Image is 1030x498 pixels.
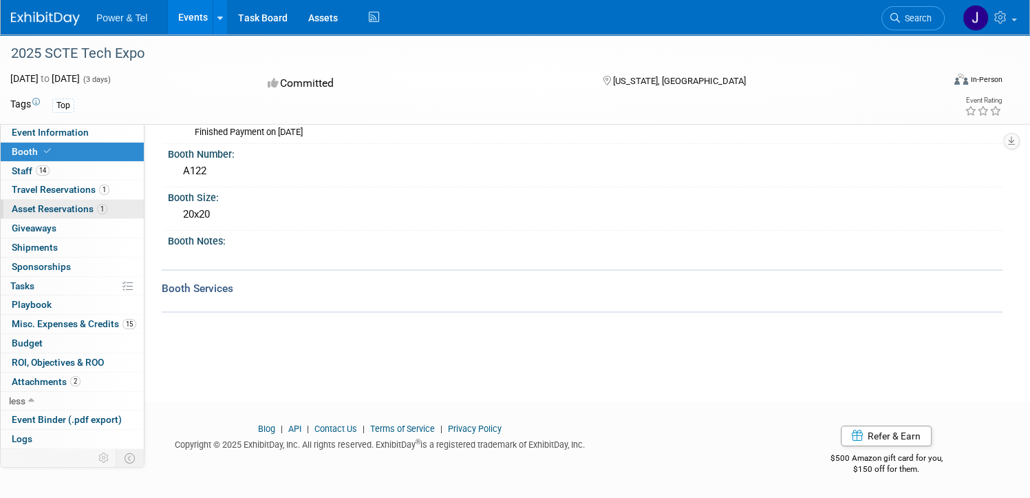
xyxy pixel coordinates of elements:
[963,5,989,31] img: Jesse Clark
[39,73,52,84] span: to
[195,127,992,138] div: Finished Payment on [DATE]
[448,424,502,434] a: Privacy Policy
[96,12,147,23] span: Power & Tel
[1,219,144,238] a: Giveaways
[258,424,275,434] a: Blog
[82,75,111,84] span: (3 days)
[1,277,144,295] a: Tasks
[264,72,581,96] div: Committed
[12,433,32,444] span: Logs
[12,357,104,368] span: ROI, Objectives & ROO
[613,76,746,86] span: [US_STATE], [GEOGRAPHIC_DATA]
[116,449,144,467] td: Toggle Event Tabs
[954,74,968,85] img: Format-Inperson.png
[162,281,1002,296] div: Booth Services
[1,430,144,448] a: Logs
[178,160,992,182] div: A122
[52,98,74,113] div: Top
[1,258,144,276] a: Sponsorships
[44,147,51,155] i: Booth reservation complete
[970,74,1002,85] div: In-Person
[12,299,52,310] span: Playbook
[10,280,34,291] span: Tasks
[1,238,144,257] a: Shipments
[122,319,136,329] span: 15
[12,376,81,387] span: Attachments
[1,200,144,218] a: Asset Reservations1
[168,231,1002,248] div: Booth Notes:
[12,261,71,272] span: Sponsorships
[277,424,286,434] span: |
[314,424,357,434] a: Contact Us
[1,315,144,333] a: Misc. Expenses & Credits15
[12,338,43,349] span: Budget
[6,41,918,66] div: 2025 SCTE Tech Expo
[303,424,312,434] span: |
[12,165,50,176] span: Staff
[855,72,1002,92] div: Event Format
[1,392,144,411] a: less
[12,146,54,157] span: Booth
[12,318,136,329] span: Misc. Expenses & Credits
[10,97,40,113] td: Tags
[12,414,122,425] span: Event Binder (.pdf export)
[416,438,420,446] sup: ®
[965,97,1002,104] div: Event Rating
[1,143,144,161] a: Booth
[841,426,932,446] a: Refer & Earn
[10,73,80,84] span: [DATE] [DATE]
[97,204,107,214] span: 1
[168,187,1002,205] div: Booth Size:
[288,424,301,434] a: API
[12,184,109,195] span: Travel Reservations
[1,180,144,199] a: Travel Reservations1
[12,127,89,138] span: Event Information
[1,123,144,142] a: Event Information
[1,295,144,314] a: Playbook
[900,13,932,23] span: Search
[770,464,1002,475] div: $150 off for them.
[178,204,992,225] div: 20x20
[437,424,446,434] span: |
[881,6,945,30] a: Search
[1,162,144,180] a: Staff14
[770,444,1002,475] div: $500 Amazon gift card for you,
[70,376,81,386] span: 2
[12,242,58,253] span: Shipments
[92,449,116,467] td: Personalize Event Tab Strip
[1,373,144,391] a: Attachments2
[1,411,144,429] a: Event Binder (.pdf export)
[99,185,109,195] span: 1
[9,395,25,406] span: less
[12,203,107,214] span: Asset Reservations
[12,222,56,234] span: Giveaways
[10,435,749,451] div: Copyright © 2025 ExhibitDay, Inc. All rights reserved. ExhibitDay is a registered trademark of Ex...
[168,144,1002,161] div: Booth Number:
[370,424,435,434] a: Terms of Service
[359,424,368,434] span: |
[11,12,80,25] img: ExhibitDay
[1,353,144,372] a: ROI, Objectives & ROO
[1,334,144,353] a: Budget
[36,165,50,176] span: 14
